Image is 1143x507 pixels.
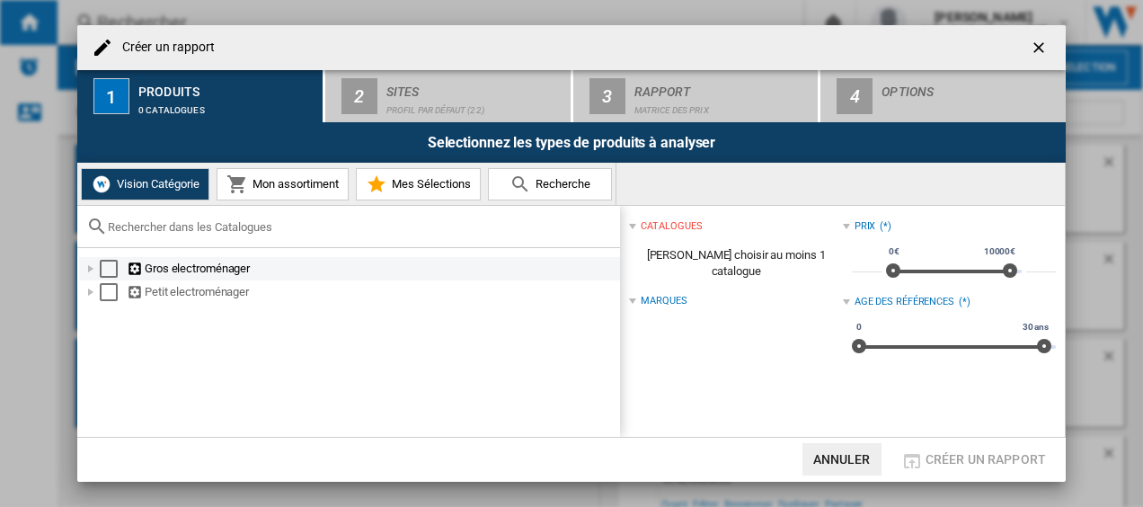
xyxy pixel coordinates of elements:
[100,260,127,278] md-checkbox: Select
[248,177,339,191] span: Mon assortiment
[113,39,216,57] h4: Créer un rapport
[81,168,209,200] button: Vision Catégorie
[1020,320,1051,334] span: 30 ans
[341,78,377,114] div: 2
[981,245,1018,259] span: 10000€
[641,294,687,308] div: Marques
[629,238,842,289] span: [PERSON_NAME] choisir au moins 1 catalogue
[356,168,481,200] button: Mes Sélections
[855,295,954,309] div: Age des références
[854,320,864,334] span: 0
[77,70,324,122] button: 1 Produits 0 catalogues
[325,70,572,122] button: 2 Sites Profil par défaut (22)
[589,78,625,114] div: 3
[573,70,820,122] button: 3 Rapport Matrice des prix
[634,96,811,115] div: Matrice des prix
[138,96,315,115] div: 0 catalogues
[91,173,112,195] img: wiser-icon-white.png
[641,219,702,234] div: catalogues
[386,96,563,115] div: Profil par défaut (22)
[886,245,902,259] span: 0€
[77,122,1066,163] div: Selectionnez les types de produits à analyser
[882,77,1059,96] div: Options
[488,168,612,200] button: Recherche
[108,220,611,234] input: Rechercher dans les Catalogues
[93,78,129,114] div: 1
[896,443,1051,476] button: Créer un rapport
[926,452,1046,467] span: Créer un rapport
[531,177,590,191] span: Recherche
[386,77,563,96] div: Sites
[634,77,811,96] div: Rapport
[855,219,876,234] div: Prix
[100,283,127,301] md-checkbox: Select
[112,177,199,191] span: Vision Catégorie
[1030,39,1051,60] ng-md-icon: getI18NText('BUTTONS.CLOSE_DIALOG')
[802,443,882,476] button: Annuler
[1023,30,1059,66] button: getI18NText('BUTTONS.CLOSE_DIALOG')
[127,260,617,278] div: Gros electroménager
[837,78,873,114] div: 4
[217,168,349,200] button: Mon assortiment
[820,70,1066,122] button: 4 Options
[138,77,315,96] div: Produits
[387,177,471,191] span: Mes Sélections
[127,283,617,301] div: Petit electroménager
